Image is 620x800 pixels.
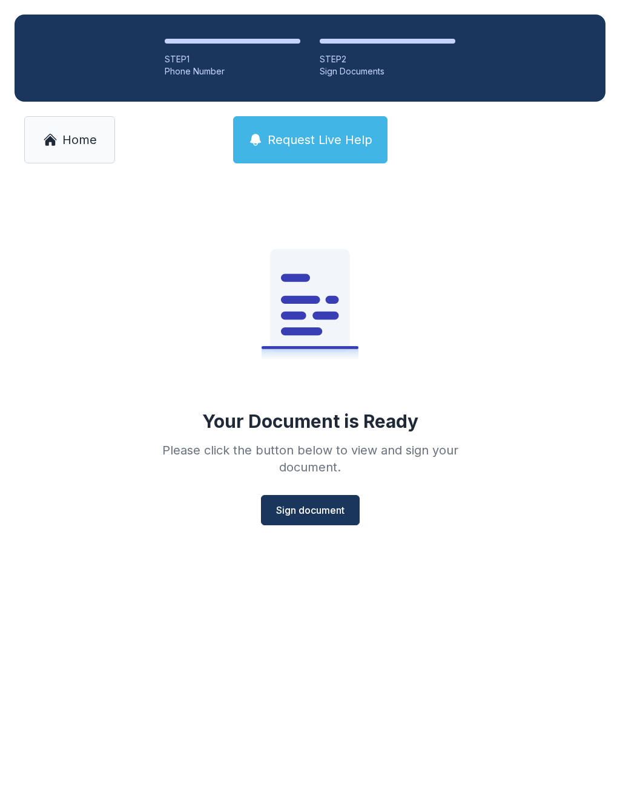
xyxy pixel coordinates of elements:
div: STEP 2 [320,53,455,65]
span: Home [62,131,97,148]
span: Sign document [276,503,345,517]
div: Your Document is Ready [202,410,418,432]
div: Phone Number [165,65,300,77]
div: Please click the button below to view and sign your document. [136,442,484,476]
div: Sign Documents [320,65,455,77]
div: STEP 1 [165,53,300,65]
span: Request Live Help [268,131,372,148]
